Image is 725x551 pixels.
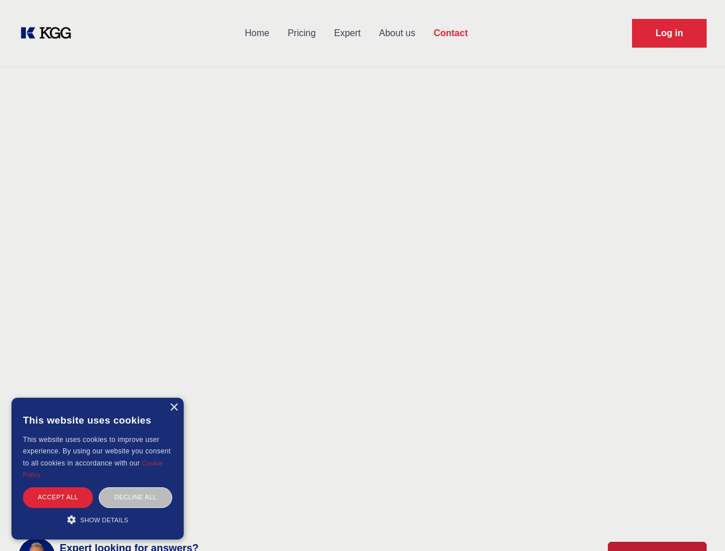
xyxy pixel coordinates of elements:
[278,18,325,48] a: Pricing
[424,18,477,48] a: Contact
[99,487,172,507] div: Decline all
[18,24,80,42] a: KOL Knowledge Platform: Talk to Key External Experts (KEE)
[23,406,172,434] div: This website uses cookies
[325,18,370,48] a: Expert
[80,517,129,523] span: Show details
[370,18,424,48] a: About us
[235,18,278,48] a: Home
[169,403,178,412] div: Close
[23,514,172,525] div: Show details
[23,436,170,467] span: This website uses cookies to improve user experience. By using our website you consent to all coo...
[632,19,707,48] a: Request Demo
[23,460,163,478] a: Cookie Policy
[23,487,93,507] div: Accept all
[668,496,725,551] iframe: Chat Widget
